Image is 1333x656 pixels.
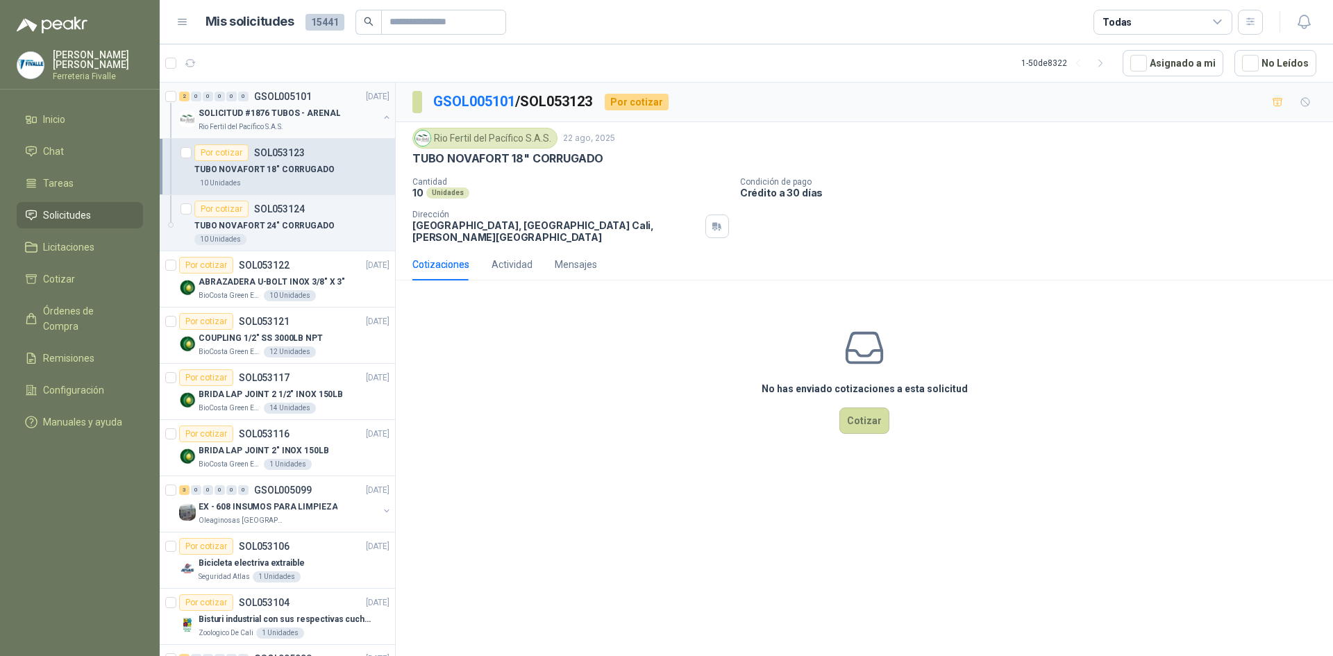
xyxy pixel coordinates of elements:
[194,144,249,161] div: Por cotizar
[203,485,213,495] div: 0
[412,128,557,149] div: Rio Fertil del Pacífico S.A.S.
[17,409,143,435] a: Manuales y ayuda
[199,444,329,457] p: BRIDA LAP JOINT 2" INOX 150LB
[238,92,249,101] div: 0
[199,613,371,626] p: Bisturi industrial con sus respectivas cuchillas segun muestra
[199,346,261,358] p: BioCosta Green Energy S.A.S
[199,290,261,301] p: BioCosta Green Energy S.A.S
[199,459,261,470] p: BioCosta Green Energy S.A.S
[412,187,424,199] p: 10
[199,628,253,639] p: Zoologico De Cali
[203,92,213,101] div: 0
[555,257,597,272] div: Mensajes
[160,195,395,251] a: Por cotizarSOL053124TUBO NOVAFORT 24" CORRUGADO10 Unidades
[206,12,294,32] h1: Mis solicitudes
[194,234,246,245] div: 10 Unidades
[179,538,233,555] div: Por cotizar
[433,91,594,112] p: / SOL053123
[412,177,729,187] p: Cantidad
[43,382,104,398] span: Configuración
[239,317,290,326] p: SOL053121
[366,315,389,328] p: [DATE]
[179,313,233,330] div: Por cotizar
[160,251,395,308] a: Por cotizarSOL053122[DATE] Company LogoABRAZADERA U-BOLT INOX 3/8" X 3"BioCosta Green Energy S.A....
[160,139,395,195] a: Por cotizarSOL053123TUBO NOVAFORT 18" CORRUGADO10 Unidades
[1123,50,1223,76] button: Asignado a mi
[17,234,143,260] a: Licitaciones
[254,92,312,101] p: GSOL005101
[179,335,196,352] img: Company Logo
[366,428,389,441] p: [DATE]
[179,482,392,526] a: 3 0 0 0 0 0 GSOL005099[DATE] Company LogoEX - 608 INSUMOS PARA LIMPIEZAOleaginosas [GEOGRAPHIC_DA...
[179,392,196,408] img: Company Logo
[412,151,603,166] p: TUBO NOVAFORT 18" CORRUGADO
[264,346,316,358] div: 12 Unidades
[254,148,305,158] p: SOL053123
[426,187,469,199] div: Unidades
[1103,15,1132,30] div: Todas
[254,485,312,495] p: GSOL005099
[366,540,389,553] p: [DATE]
[191,92,201,101] div: 0
[199,403,261,414] p: BioCosta Green Energy S.A.S
[199,332,323,345] p: COUPLING 1/2" SS 3000LB NPT
[194,178,246,189] div: 10 Unidades
[179,448,196,464] img: Company Logo
[179,616,196,633] img: Company Logo
[264,290,316,301] div: 10 Unidades
[366,484,389,497] p: [DATE]
[199,276,345,289] p: ABRAZADERA U-BOLT INOX 3/8" X 3"
[238,485,249,495] div: 0
[433,93,515,110] a: GSOL005101
[53,72,143,81] p: Ferreteria Fivalle
[256,628,304,639] div: 1 Unidades
[366,596,389,609] p: [DATE]
[762,381,968,396] h3: No has enviado cotizaciones a esta solicitud
[43,271,75,287] span: Cotizar
[43,303,130,334] span: Órdenes de Compra
[254,204,305,214] p: SOL053124
[179,560,196,577] img: Company Logo
[740,187,1327,199] p: Crédito a 30 días
[160,589,395,645] a: Por cotizarSOL053104[DATE] Company LogoBisturi industrial con sus respectivas cuchillas segun mue...
[199,388,343,401] p: BRIDA LAP JOINT 2 1/2" INOX 150LB
[160,532,395,589] a: Por cotizarSOL053106[DATE] Company LogoBicicleta electriva extraibleSeguridad Atlas1 Unidades
[53,50,143,69] p: [PERSON_NAME] [PERSON_NAME]
[160,420,395,476] a: Por cotizarSOL053116[DATE] Company LogoBRIDA LAP JOINT 2" INOX 150LBBioCosta Green Energy S.A.S1 ...
[740,177,1327,187] p: Condición de pago
[366,259,389,272] p: [DATE]
[43,176,74,191] span: Tareas
[253,571,301,582] div: 1 Unidades
[492,257,533,272] div: Actividad
[1234,50,1316,76] button: No Leídos
[17,106,143,133] a: Inicio
[412,219,700,243] p: [GEOGRAPHIC_DATA], [GEOGRAPHIC_DATA] Cali , [PERSON_NAME][GEOGRAPHIC_DATA]
[215,92,225,101] div: 0
[412,257,469,272] div: Cotizaciones
[17,377,143,403] a: Configuración
[43,414,122,430] span: Manuales y ayuda
[160,308,395,364] a: Por cotizarSOL053121[DATE] Company LogoCOUPLING 1/2" SS 3000LB NPTBioCosta Green Energy S.A.S12 U...
[194,201,249,217] div: Por cotizar
[226,485,237,495] div: 0
[191,485,201,495] div: 0
[199,557,305,570] p: Bicicleta electriva extraible
[605,94,669,110] div: Por cotizar
[17,52,44,78] img: Company Logo
[179,594,233,611] div: Por cotizar
[194,163,335,176] p: TUBO NOVAFORT 18" CORRUGADO
[43,208,91,223] span: Solicitudes
[17,202,143,228] a: Solicitudes
[43,239,94,255] span: Licitaciones
[366,371,389,385] p: [DATE]
[239,429,290,439] p: SOL053116
[199,571,250,582] p: Seguridad Atlas
[43,351,94,366] span: Remisiones
[415,131,430,146] img: Company Logo
[239,598,290,607] p: SOL053104
[17,298,143,339] a: Órdenes de Compra
[563,132,615,145] p: 22 ago, 2025
[412,210,700,219] p: Dirección
[226,92,237,101] div: 0
[239,373,290,382] p: SOL053117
